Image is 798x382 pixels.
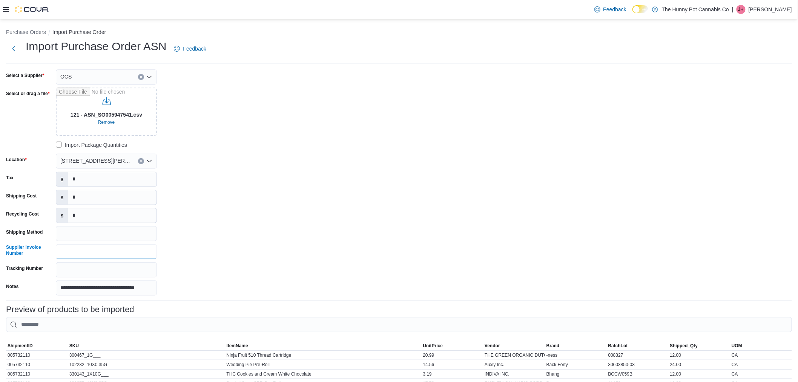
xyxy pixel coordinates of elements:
div: CA [730,351,792,360]
div: 005732110 [6,360,68,369]
div: 330143_1X10G___ [68,370,225,379]
button: Next [6,41,21,56]
button: Shipped_Qty [668,341,730,350]
label: $ [56,208,68,223]
div: CA [730,370,792,379]
span: ShipmentID [8,343,33,349]
h1: Import Purchase Order ASN [26,39,166,54]
div: 005732110 [6,351,68,360]
button: UnitPrice [422,341,483,350]
div: 30603850-03 [607,360,669,369]
input: Dark Mode [632,5,648,13]
label: Shipping Method [6,229,43,235]
div: Jesse Hughes [737,5,746,14]
span: [STREET_ADDRESS][PERSON_NAME] [60,156,130,165]
a: Feedback [591,2,629,17]
button: BatchLot [607,341,669,350]
span: BatchLot [608,343,628,349]
div: Back Forty [545,360,607,369]
span: Feedback [183,45,206,52]
label: Notes [6,283,18,290]
button: Vendor [483,341,545,350]
div: 20.99 [422,351,483,360]
label: Select a Supplier [6,72,44,79]
span: Brand [546,343,560,349]
button: Clear input [138,158,144,164]
div: THE GREEN ORGANIC DUTCHMAN [483,351,545,360]
button: Clear input [138,74,144,80]
span: SKU [69,343,79,349]
span: Feedback [603,6,626,13]
a: Feedback [171,41,209,56]
div: INDIVA INC. [483,370,545,379]
div: Wedding Pie Pre-Roll [225,360,422,369]
div: 12.00 [668,370,730,379]
div: CA [730,360,792,369]
h3: Preview of products to be imported [6,305,134,314]
input: Use aria labels when no actual label is in use [56,88,157,136]
span: OCS [60,72,72,81]
label: Select or drag a file [6,91,49,97]
button: Open list of options [146,74,152,80]
div: 14.56 [422,360,483,369]
label: Tracking Number [6,265,43,271]
div: 005732110 [6,370,68,379]
div: 3.19 [422,370,483,379]
span: UnitPrice [423,343,443,349]
p: The Hunny Pot Cannabis Co [662,5,729,14]
button: Clear selected files [95,118,118,127]
label: Supplier Invoice Number [6,244,53,256]
button: ItemName [225,341,422,350]
div: 102232_10X0.35G___ [68,360,225,369]
div: Ninja Fruit 510 Thread Cartridge [225,351,422,360]
button: Open list of options [146,158,152,164]
img: Cova [15,6,49,13]
div: Bhang [545,370,607,379]
div: BCCW059B [607,370,669,379]
button: SKU [68,341,225,350]
p: [PERSON_NAME] [749,5,792,14]
div: THC Cookies and Cream White Chocolate [225,370,422,379]
div: 300467_1G___ [68,351,225,360]
button: ShipmentID [6,341,68,350]
div: 24.00 [668,360,730,369]
button: Import Purchase Order [52,29,106,35]
button: UOM [730,341,792,350]
label: Tax [6,175,14,181]
label: $ [56,190,68,205]
div: 12.00 [668,351,730,360]
label: Shipping Cost [6,193,37,199]
input: This is a search bar. As you type, the results lower in the page will automatically filter. [6,317,792,332]
label: $ [56,172,68,186]
label: Recycling Cost [6,211,39,217]
label: Location [6,157,27,163]
button: Purchase Orders [6,29,46,35]
button: Brand [545,341,607,350]
p: | [732,5,734,14]
span: Remove [98,119,115,125]
span: UOM [732,343,742,349]
div: -ness [545,351,607,360]
span: ItemName [227,343,248,349]
label: Import Package Quantities [56,140,127,149]
nav: An example of EuiBreadcrumbs [6,28,792,37]
span: JH [738,5,744,14]
div: Auxly Inc. [483,360,545,369]
div: 008327 [607,351,669,360]
span: Vendor [485,343,500,349]
span: Shipped_Qty [670,343,698,349]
